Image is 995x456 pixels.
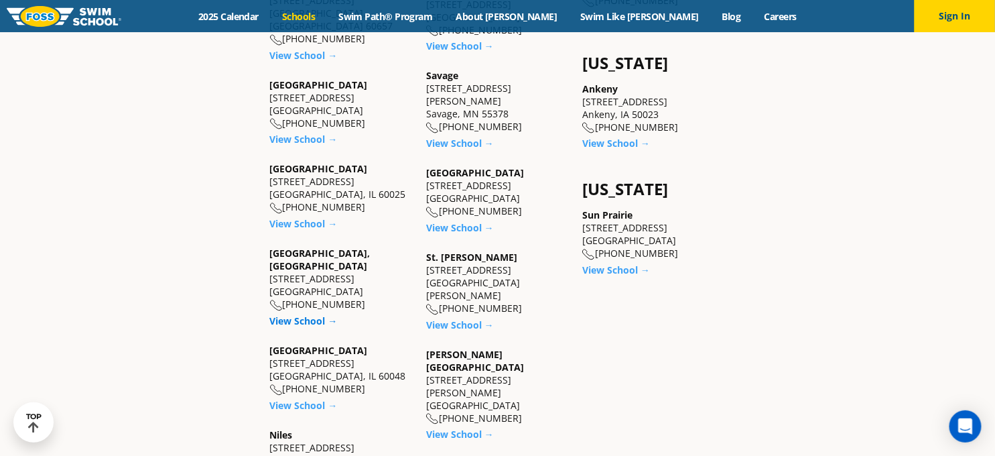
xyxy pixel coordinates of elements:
[426,122,439,133] img: location-phone-o-icon.svg
[582,54,725,72] h4: [US_STATE]
[582,137,650,150] a: View School →
[426,319,494,331] a: View School →
[270,344,413,396] div: [STREET_ADDRESS] [GEOGRAPHIC_DATA], IL 60048 [PHONE_NUMBER]
[426,69,458,82] a: Savage
[270,315,338,327] a: View School →
[444,10,569,23] a: About [PERSON_NAME]
[270,78,368,91] a: [GEOGRAPHIC_DATA]
[426,221,494,234] a: View School →
[270,162,413,214] div: [STREET_ADDRESS] [GEOGRAPHIC_DATA], IL 60025 [PHONE_NUMBER]
[426,348,569,425] div: [STREET_ADDRESS] [PERSON_NAME][GEOGRAPHIC_DATA] [PHONE_NUMBER]
[270,133,338,146] a: View School →
[582,209,725,260] div: [STREET_ADDRESS] [GEOGRAPHIC_DATA] [PHONE_NUMBER]
[270,49,338,62] a: View School →
[582,82,618,95] a: Ankeny
[426,207,439,218] img: location-phone-o-icon.svg
[270,300,283,311] img: location-phone-o-icon.svg
[270,118,283,129] img: location-phone-o-icon.svg
[270,247,413,311] div: [STREET_ADDRESS] [GEOGRAPHIC_DATA] [PHONE_NUMBER]
[270,78,413,130] div: [STREET_ADDRESS] [GEOGRAPHIC_DATA] [PHONE_NUMBER]
[270,203,283,214] img: location-phone-o-icon.svg
[270,162,368,175] a: [GEOGRAPHIC_DATA]
[426,251,517,264] a: St. [PERSON_NAME]
[752,10,808,23] a: Careers
[426,137,494,150] a: View School →
[426,166,524,179] a: [GEOGRAPHIC_DATA]
[426,304,439,315] img: location-phone-o-icon.svg
[270,34,283,46] img: location-phone-o-icon.svg
[582,122,595,133] img: location-phone-o-icon.svg
[7,6,121,27] img: FOSS Swim School Logo
[710,10,752,23] a: Blog
[270,429,293,441] a: Niles
[270,399,338,412] a: View School →
[582,82,725,134] div: [STREET_ADDRESS] Ankeny, IA 50023 [PHONE_NUMBER]
[582,209,633,221] a: Sun Prairie
[426,166,569,218] div: [STREET_ADDRESS] [GEOGRAPHIC_DATA] [PHONE_NUMBER]
[569,10,711,23] a: Swim Like [PERSON_NAME]
[582,264,650,276] a: View School →
[426,428,494,441] a: View School →
[270,344,368,357] a: [GEOGRAPHIC_DATA]
[327,10,444,23] a: Swim Path® Program
[271,10,327,23] a: Schools
[270,247,371,272] a: [GEOGRAPHIC_DATA], [GEOGRAPHIC_DATA]
[187,10,271,23] a: 2025 Calendar
[426,251,569,315] div: [STREET_ADDRESS] [GEOGRAPHIC_DATA][PERSON_NAME] [PHONE_NUMBER]
[426,348,524,374] a: [PERSON_NAME][GEOGRAPHIC_DATA]
[582,249,595,260] img: location-phone-o-icon.svg
[270,217,338,230] a: View School →
[270,384,283,396] img: location-phone-o-icon.svg
[426,40,494,52] a: View School →
[582,180,725,198] h4: [US_STATE]
[426,69,569,133] div: [STREET_ADDRESS][PERSON_NAME] Savage, MN 55378 [PHONE_NUMBER]
[949,410,982,443] div: Open Intercom Messenger
[26,412,42,433] div: TOP
[426,413,439,424] img: location-phone-o-icon.svg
